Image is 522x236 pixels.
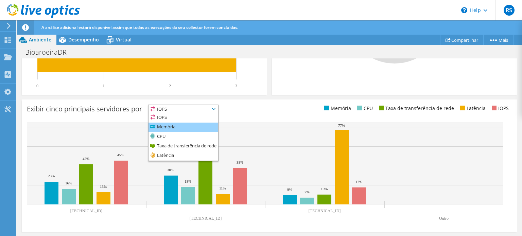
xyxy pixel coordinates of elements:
span: Desempenho [68,36,99,43]
text: 11% [219,186,226,190]
li: Latência [149,151,218,161]
li: Taxa de transferência de rede [149,142,218,151]
li: CPU [355,105,373,112]
text: 16% [65,181,72,185]
text: 38% [237,160,243,164]
span: Ambiente [29,36,51,43]
li: Taxa de transferência de rede [377,105,454,112]
li: IOPS [149,113,218,123]
text: 7% [304,190,310,194]
text: 9% [287,187,292,192]
text: 10% [321,187,328,191]
li: Memória [149,123,218,132]
span: A análise adicional estará disponível assim que todas as execuções do seu collector forem concluí... [41,24,238,30]
text: 2 [169,84,171,88]
a: Compartilhar [440,35,484,45]
li: IOPS [490,105,509,112]
text: 0 [36,84,38,88]
text: [TECHNICAL_ID] [70,208,103,213]
text: 17% [355,180,362,184]
li: Memória [323,105,351,112]
text: 77% [338,123,345,127]
text: 3 [235,84,237,88]
span: RS [504,5,515,16]
li: Latência [458,105,486,112]
svg: \n [461,7,467,13]
span: Virtual [116,36,132,43]
text: 30% [167,168,174,172]
text: [TECHNICAL_ID] [309,208,341,213]
text: 42% [83,157,89,161]
text: 13% [100,184,107,188]
text: 1 [103,84,105,88]
text: 23% [48,174,55,178]
li: CPU [149,132,218,142]
text: 45% [117,153,124,157]
a: Mais [483,35,514,45]
text: 18% [185,179,191,183]
text: Outro [439,216,449,221]
text: [TECHNICAL_ID] [190,216,222,221]
span: IOPS [149,105,218,113]
h1: BioaroeiraDR [22,49,77,56]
